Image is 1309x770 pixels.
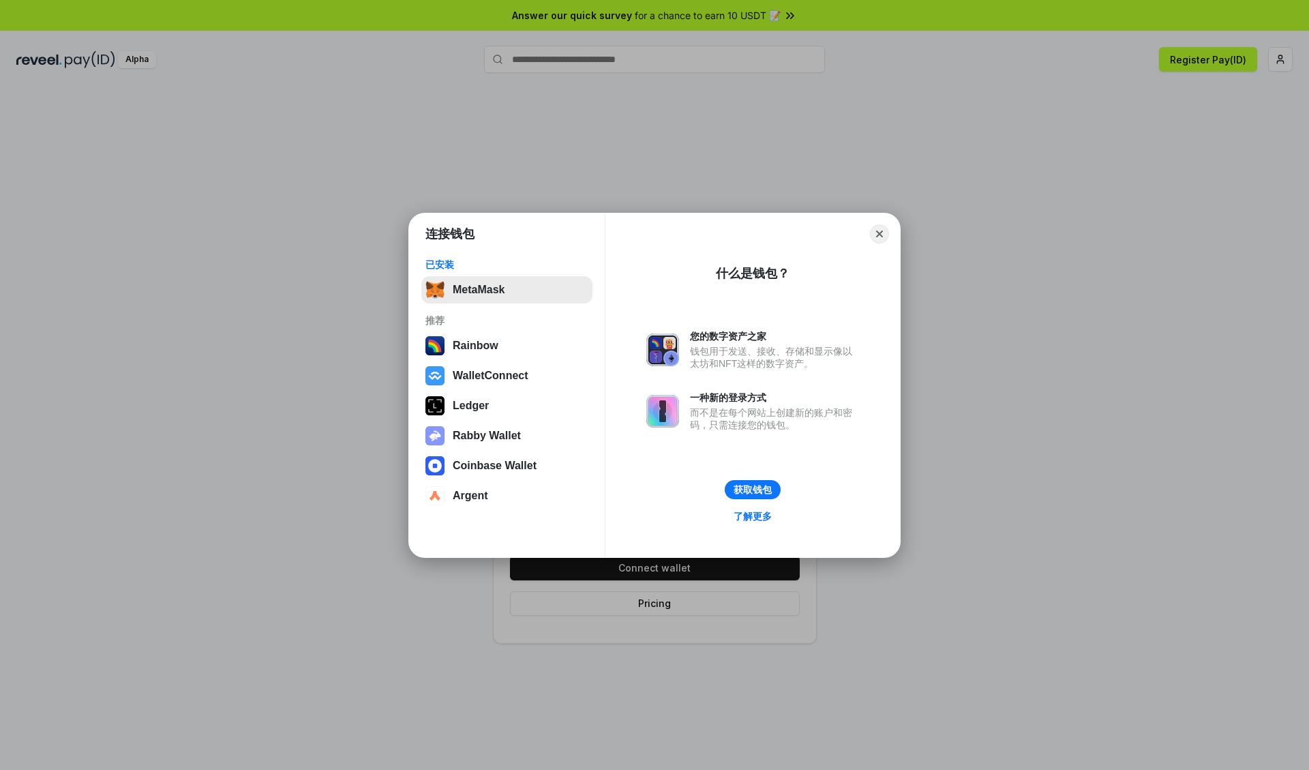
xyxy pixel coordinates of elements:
[421,332,592,359] button: Rainbow
[425,426,445,445] img: svg+xml,%3Csvg%20xmlns%3D%22http%3A%2F%2Fwww.w3.org%2F2000%2Fsvg%22%20fill%3D%22none%22%20viewBox...
[453,370,528,382] div: WalletConnect
[425,280,445,299] img: svg+xml,%3Csvg%20fill%3D%22none%22%20height%3D%2233%22%20viewBox%3D%220%200%2035%2033%22%20width%...
[725,507,780,525] a: 了解更多
[646,395,679,428] img: svg+xml,%3Csvg%20xmlns%3D%22http%3A%2F%2Fwww.w3.org%2F2000%2Fsvg%22%20fill%3D%22none%22%20viewBox...
[734,484,772,496] div: 获取钱包
[690,406,859,431] div: 而不是在每个网站上创建新的账户和密码，只需连接您的钱包。
[425,366,445,385] img: svg+xml,%3Csvg%20width%3D%2228%22%20height%3D%2228%22%20viewBox%3D%220%200%2028%2028%22%20fill%3D...
[421,482,592,509] button: Argent
[870,224,889,243] button: Close
[421,452,592,479] button: Coinbase Wallet
[425,396,445,415] img: svg+xml,%3Csvg%20xmlns%3D%22http%3A%2F%2Fwww.w3.org%2F2000%2Fsvg%22%20width%3D%2228%22%20height%3...
[425,486,445,505] img: svg+xml,%3Csvg%20width%3D%2228%22%20height%3D%2228%22%20viewBox%3D%220%200%2028%2028%22%20fill%3D...
[725,480,781,499] button: 获取钱包
[425,336,445,355] img: svg+xml,%3Csvg%20width%3D%22120%22%20height%3D%22120%22%20viewBox%3D%220%200%20120%20120%22%20fil...
[690,345,859,370] div: 钱包用于发送、接收、存储和显示像以太坊和NFT这样的数字资产。
[453,400,489,412] div: Ledger
[421,276,592,303] button: MetaMask
[453,340,498,352] div: Rainbow
[453,460,537,472] div: Coinbase Wallet
[425,456,445,475] img: svg+xml,%3Csvg%20width%3D%2228%22%20height%3D%2228%22%20viewBox%3D%220%200%2028%2028%22%20fill%3D...
[453,430,521,442] div: Rabby Wallet
[425,258,588,271] div: 已安装
[690,391,859,404] div: 一种新的登录方式
[421,422,592,449] button: Rabby Wallet
[421,362,592,389] button: WalletConnect
[425,314,588,327] div: 推荐
[425,226,475,242] h1: 连接钱包
[421,392,592,419] button: Ledger
[646,334,679,366] img: svg+xml,%3Csvg%20xmlns%3D%22http%3A%2F%2Fwww.w3.org%2F2000%2Fsvg%22%20fill%3D%22none%22%20viewBox...
[734,510,772,522] div: 了解更多
[453,490,488,502] div: Argent
[716,265,789,282] div: 什么是钱包？
[453,284,505,296] div: MetaMask
[690,330,859,342] div: 您的数字资产之家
